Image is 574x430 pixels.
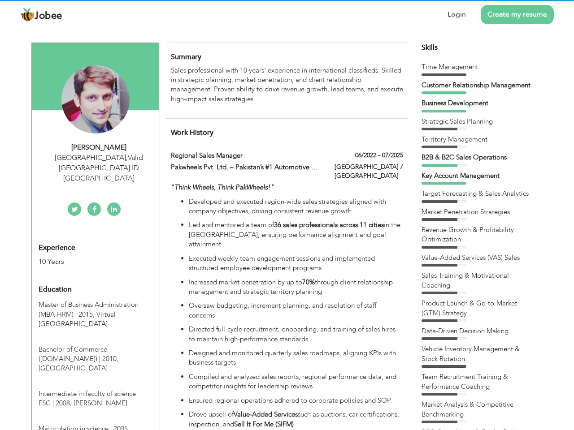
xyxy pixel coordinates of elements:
span: Master of Business Administration (MBA-HRM), Virtual University of Pakistan, 2015 [39,300,139,318]
a: Create my resume [481,5,554,24]
strong: 70% [302,278,315,287]
a: Jobee [20,8,62,22]
p: Designed and monitored quarterly sales roadmaps, aligning KPIs with business targets [189,348,403,368]
a: Login [448,9,466,20]
div: Territory Management [422,135,534,144]
p: Ensured regional operations adhered to corporate policies and SOP. [189,396,403,405]
p: Executed weekly team engagement sessions and implemented structured employee development programs [189,254,403,273]
div: Team Recruitment Training & Performance Coaching [422,372,534,391]
div: Product Launch & Go-to-Market (GTM) Strategy [422,299,534,318]
span: Bachelor of Commerce (B.COM), University of Punjab, 2010 [39,345,118,363]
span: Virtual [GEOGRAPHIC_DATA] [39,310,116,328]
div: Strategic Sales Planning [422,117,534,126]
div: [PERSON_NAME] [39,142,159,153]
strong: 36 sales professionals across 11 cities [274,220,384,229]
p: Oversaw budgeting, increment planning, and resolution of staff concerns [189,301,403,320]
div: B2B & B2C Sales Operations [422,153,534,162]
div: Master of Business Administration (MBA-HRM), 2015 [32,300,159,329]
span: , [126,153,128,163]
div: Revenue Growth & Profitability Optimization [422,225,534,245]
img: Irfan Shehzad [61,65,130,133]
div: Value-Added Services (VAS) Sales [422,253,534,262]
span: [GEOGRAPHIC_DATA] [39,364,108,373]
div: Bachelor of Commerce (B.COM), 2010 [32,331,159,374]
p: Increased market penetration by up to through client relationship management and strategic territ... [189,278,403,297]
div: 10 Years [39,257,131,267]
strong: Sell It For Me (SIFM) [234,420,294,429]
p: Developed and executed region-wide sales strategies aligned with company objectives, driving cons... [189,197,403,216]
div: Business Development [422,99,534,108]
div: [GEOGRAPHIC_DATA] Valid [GEOGRAPHIC_DATA] ID [GEOGRAPHIC_DATA] [39,153,159,184]
span: Experience [39,244,75,252]
p: Led and mentored a team of in the [GEOGRAPHIC_DATA], ensuring performance alignment and goal atta... [189,220,403,249]
div: Market Penetration Strategies [422,207,534,217]
div: Customer Relationship Management [422,81,534,90]
span: Intermediate in faculty of science FSC, BISE Gujrawala, 2008 [39,389,136,408]
label: Pakwheels Pvt. Ltd. – Pakistan’s #1 Automotive Platform | [171,163,322,172]
div: Sales Training & Motivational Coaching [422,271,534,290]
span: Work History [171,128,213,138]
span: Summary [171,52,201,62]
strong: Value-Added Services [234,410,298,419]
p: Directed full-cycle recruitment, onboarding, and training of sales hires to maintain high-perform... [189,325,403,344]
span: Education [39,286,72,294]
p: Sales professional with 10 years’ experience in international classifieds. Skilled in strategic p... [171,66,403,104]
p: Compiled and analyzed sales reports, regional performance data, and competitor insights for leade... [189,372,403,391]
div: Time Management [422,62,534,72]
div: Intermediate in faculty of science FSC, 2008 [32,376,159,408]
label: 06/2022 - 07/2025 [355,151,403,160]
p: Drove upsell of such as auctions, car certifications, inspection, and [189,410,403,429]
div: Key Account Management [422,171,534,181]
span: Jobee [35,11,62,21]
label: [GEOGRAPHIC_DATA] / [GEOGRAPHIC_DATA] [335,163,403,181]
span: [PERSON_NAME] [74,399,127,408]
em: "Think Wheels, Think PakWheels!" [171,183,274,192]
div: Target Forecasting & Sales Analytics [422,189,534,198]
label: Regional Sales Manager [171,151,322,160]
img: jobee.io [20,8,35,22]
div: Vehicle Inventory Management & Stock Rotation [422,344,534,364]
div: Market Analysis & Competitive Benchmarking [422,400,534,419]
div: Data-Driven Decision Making [422,327,534,336]
span: Skills [422,43,438,52]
